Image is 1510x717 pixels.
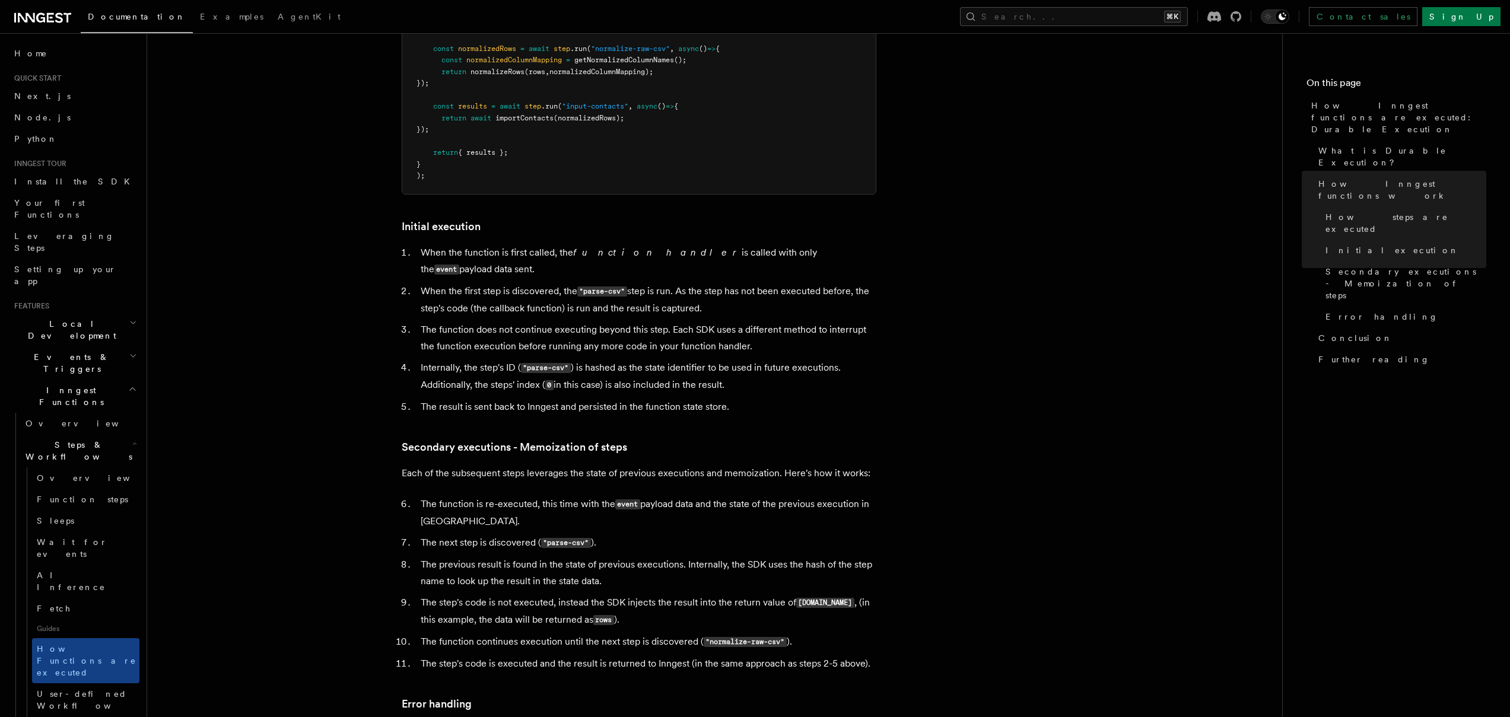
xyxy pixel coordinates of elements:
[549,68,653,76] span: normalizedColumnMapping);
[37,516,74,525] span: Sleeps
[433,148,458,157] span: return
[674,56,686,64] span: ();
[32,531,139,565] a: Wait for events
[9,351,129,375] span: Events & Triggers
[32,489,139,510] a: Function steps
[417,359,876,394] li: Internally, the step's ID ( ) is hashed as the state identifier to be used in future executions. ...
[1318,353,1430,365] span: Further reading
[9,107,139,128] a: Node.js
[14,177,137,186] span: Install the SDK
[554,114,624,122] span: (normalizedRows);
[14,198,85,219] span: Your first Functions
[32,467,139,489] a: Overview
[591,44,670,53] span: "normalize-raw-csv"
[441,114,466,122] span: return
[9,128,139,149] a: Python
[417,171,425,180] span: );
[699,44,707,53] span: ()
[417,125,429,133] span: });
[37,571,106,592] span: AI Inference
[14,91,71,101] span: Next.js
[417,556,876,589] li: The previous result is found in the state of previous executions. Internally, the SDK uses the ha...
[9,159,66,168] span: Inngest tour
[417,79,429,87] span: });
[541,538,591,548] code: "parse-csv"
[417,160,421,168] span: }
[458,44,516,53] span: normalizedRows
[21,413,139,434] a: Overview
[554,44,570,53] span: step
[566,56,570,64] span: =
[1314,140,1486,173] a: What is Durable Execution?
[32,619,139,638] span: Guides
[1309,7,1417,26] a: Contact sales
[417,594,876,629] li: The step's code is not executed, instead the SDK injects the result into the return value of , (i...
[271,4,348,32] a: AgentKit
[471,68,524,76] span: normalizeRows
[1325,211,1486,235] span: How steps are executed
[466,56,562,64] span: normalizedColumnMapping
[524,102,541,110] span: step
[21,439,132,463] span: Steps & Workflows
[417,244,876,278] li: When the function is first called, the is called with only the payload data sent.
[200,12,263,21] span: Examples
[9,43,139,64] a: Home
[674,102,678,110] span: {
[32,683,139,716] a: User-defined Workflows
[471,114,491,122] span: await
[37,495,128,504] span: Function steps
[587,44,591,53] span: (
[434,265,459,275] code: event
[9,313,139,346] button: Local Development
[9,384,128,408] span: Inngest Functions
[417,655,876,672] li: The step's code is executed and the result is returned to Inngest (in the same approach as steps ...
[441,56,462,64] span: const
[417,399,876,415] li: The result is sent back to Inngest and persisted in the function state store.
[574,56,674,64] span: getNormalizedColumnNames
[402,439,627,455] a: Secondary executions - Memoization of steps
[9,380,139,413] button: Inngest Functions
[441,68,466,76] span: return
[458,102,487,110] span: results
[615,499,640,509] code: event
[657,102,666,110] span: ()
[562,102,628,110] span: "input-contacts"
[14,134,58,144] span: Python
[1325,266,1486,301] span: Secondary executions - Memoization of steps
[678,44,699,53] span: async
[417,283,876,317] li: When the first step is discovered, the step is run. As the step has not been executed before, the...
[796,598,854,608] code: [DOMAIN_NAME]
[495,114,554,122] span: importContacts
[14,113,71,122] span: Node.js
[637,102,657,110] span: async
[1321,240,1486,261] a: Initial execution
[1314,173,1486,206] a: How Inngest functions work
[21,434,139,467] button: Steps & Workflows
[670,44,674,53] span: ,
[9,301,49,311] span: Features
[545,68,549,76] span: ,
[520,44,524,53] span: =
[707,44,716,53] span: =>
[704,637,787,647] code: "normalize-raw-csv"
[14,231,115,253] span: Leveraging Steps
[458,148,508,157] span: { results };
[37,689,144,710] span: User-defined Workflows
[32,638,139,683] a: How Functions are executed
[1314,349,1486,370] a: Further reading
[9,225,139,259] a: Leveraging Steps
[433,44,454,53] span: const
[521,363,571,373] code: "parse-csv"
[14,265,116,286] span: Setting up your app
[1318,332,1393,344] span: Conclusion
[1261,9,1289,24] button: Toggle dark mode
[37,604,71,613] span: Fetch
[573,247,742,258] em: function handler
[593,615,614,625] code: rows
[541,102,558,110] span: .run
[14,47,47,59] span: Home
[433,102,454,110] span: const
[524,68,545,76] span: (rows
[570,44,587,53] span: .run
[193,4,271,32] a: Examples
